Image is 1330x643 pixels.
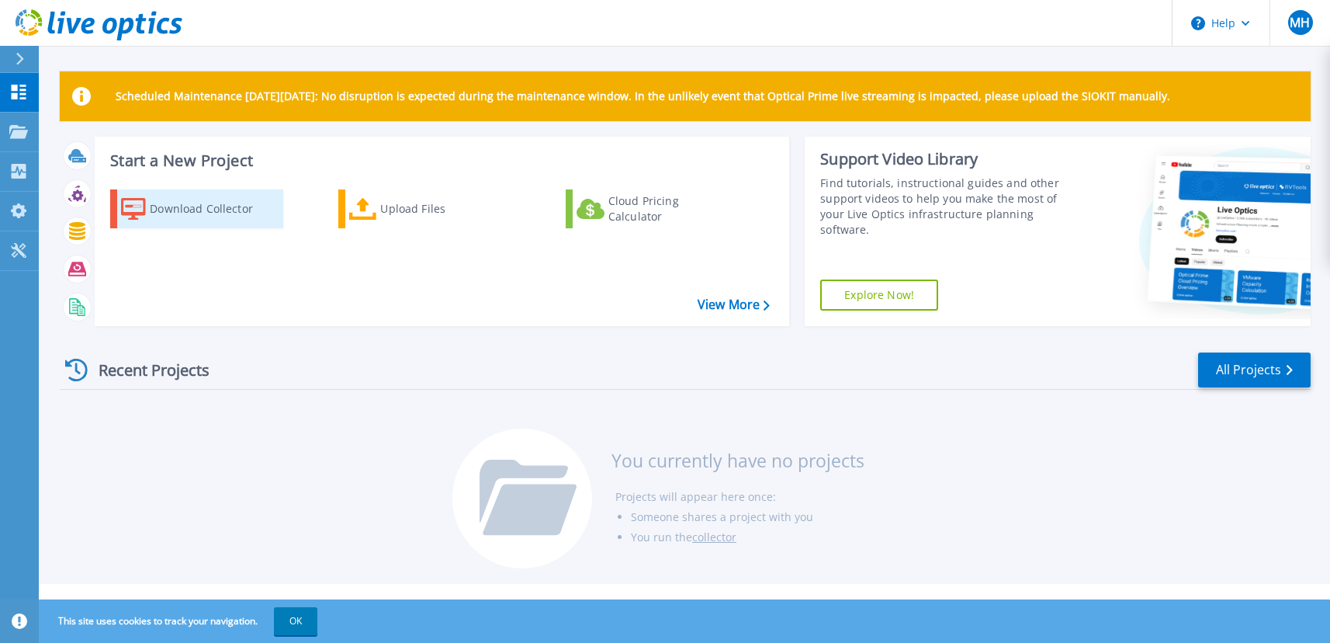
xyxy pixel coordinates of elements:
[820,176,1076,238] div: Find tutorials, instructional guides and other support videos to help you make the most of your L...
[615,487,864,507] li: Projects will appear here once:
[60,351,230,389] div: Recent Projects
[692,530,736,544] a: collector
[110,152,769,169] h3: Start a New Project
[110,189,283,228] a: Download Collector
[338,189,511,228] a: Upload Files
[380,193,504,224] div: Upload Files
[608,193,733,224] div: Cloud Pricing Calculator
[631,527,864,547] li: You run the
[150,193,274,224] div: Download Collector
[566,189,739,228] a: Cloud Pricing Calculator
[1198,353,1311,388] a: All Projects
[274,607,317,635] button: OK
[43,607,317,635] span: This site uses cookies to track your navigation.
[820,149,1076,169] div: Support Video Library
[698,297,770,312] a: View More
[611,452,864,469] h3: You currently have no projects
[1290,16,1310,29] span: MH
[631,507,864,527] li: Someone shares a project with you
[820,280,938,311] a: Explore Now!
[116,90,1170,103] p: Scheduled Maintenance [DATE][DATE]: No disruption is expected during the maintenance window. In t...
